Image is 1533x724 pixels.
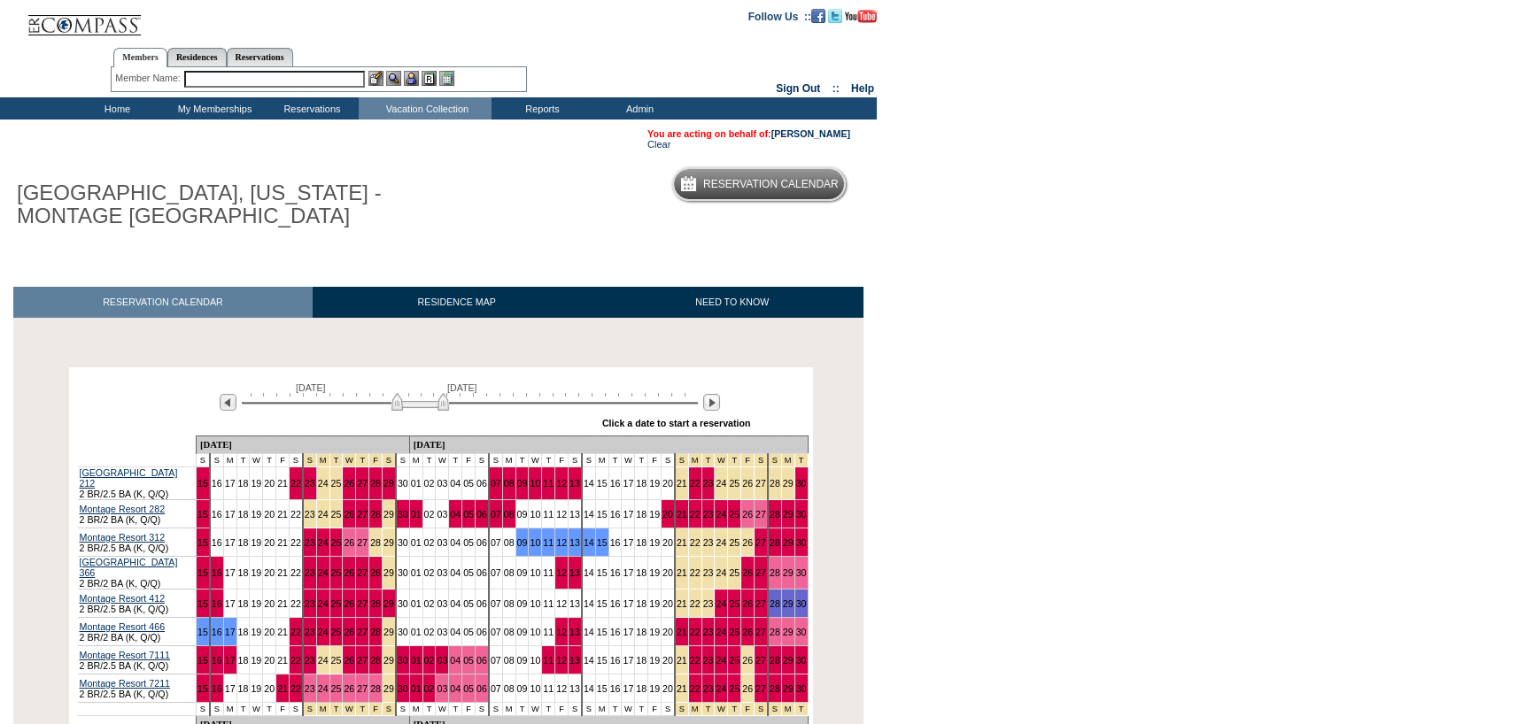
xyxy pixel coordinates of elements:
a: 04 [450,598,461,609]
a: 17 [623,478,633,489]
a: 28 [770,567,780,578]
a: 24 [716,567,726,578]
a: 11 [543,567,554,578]
a: 18 [636,509,646,520]
a: 28 [370,627,381,637]
a: 07 [491,509,501,520]
img: Follow us on Twitter [828,9,842,23]
a: 22 [690,598,701,609]
a: 17 [623,627,633,637]
a: 30 [796,598,807,609]
a: 19 [649,567,660,578]
a: 21 [677,598,687,609]
a: 22 [290,567,301,578]
a: 28 [370,598,381,609]
a: 30 [398,537,408,548]
a: 07 [491,627,501,637]
a: 04 [450,627,461,637]
a: 16 [610,627,621,637]
a: 17 [225,478,236,489]
a: 10 [530,627,540,637]
a: 16 [212,509,222,520]
a: Help [851,82,874,95]
a: 28 [770,537,780,548]
a: 30 [796,537,807,548]
a: 26 [742,598,753,609]
a: 05 [463,567,474,578]
a: 27 [755,598,766,609]
a: 21 [277,537,288,548]
a: 16 [212,537,222,548]
a: 18 [238,537,249,548]
a: 27 [357,627,368,637]
a: 10 [530,537,540,548]
a: 10 [530,478,540,489]
a: 20 [264,567,275,578]
a: 01 [411,509,422,520]
td: My Memberships [164,97,261,119]
a: 02 [424,567,435,578]
a: 09 [517,478,528,489]
a: 20 [662,537,673,548]
a: 17 [225,627,236,637]
a: Montage Resort 282 [80,504,166,514]
a: 21 [277,478,288,489]
a: 27 [357,598,368,609]
a: 16 [610,478,621,489]
a: 20 [264,537,275,548]
a: 25 [729,567,739,578]
a: 21 [277,627,288,637]
a: 15 [597,537,608,548]
a: 30 [398,509,408,520]
a: 25 [729,598,739,609]
a: 17 [225,598,236,609]
a: 24 [716,478,726,489]
a: 16 [610,567,621,578]
a: 18 [636,627,646,637]
a: 15 [197,478,208,489]
a: 15 [597,598,608,609]
a: 09 [517,627,528,637]
a: 26 [344,627,354,637]
a: 14 [584,567,594,578]
a: RESERVATION CALENDAR [13,287,313,318]
a: 25 [331,509,342,520]
a: 20 [264,598,275,609]
a: 24 [318,509,329,520]
a: 08 [504,567,515,578]
a: 25 [331,537,342,548]
a: 27 [755,478,766,489]
a: 12 [556,478,567,489]
a: 20 [662,509,673,520]
a: 11 [543,537,554,548]
a: 09 [517,509,528,520]
a: 30 [796,567,807,578]
a: Sign Out [776,82,820,95]
a: 24 [318,627,329,637]
a: 18 [238,567,249,578]
a: 03 [437,567,447,578]
img: Subscribe to our YouTube Channel [845,10,877,23]
a: 19 [251,537,261,548]
a: 03 [437,537,447,548]
a: 06 [476,478,487,489]
a: 08 [504,537,515,548]
a: 06 [476,598,487,609]
a: Residences [167,48,227,66]
a: 02 [424,509,435,520]
a: 30 [398,627,408,637]
a: 06 [476,509,487,520]
a: 22 [290,627,301,637]
a: 03 [437,478,447,489]
a: 21 [677,537,687,548]
a: 16 [610,537,621,548]
a: [PERSON_NAME] [771,128,850,139]
img: Previous [220,394,236,411]
a: 29 [383,478,394,489]
a: 22 [690,567,701,578]
a: 12 [556,598,567,609]
a: 19 [251,598,261,609]
a: 05 [463,598,474,609]
a: Clear [647,139,670,150]
a: 23 [305,537,315,548]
